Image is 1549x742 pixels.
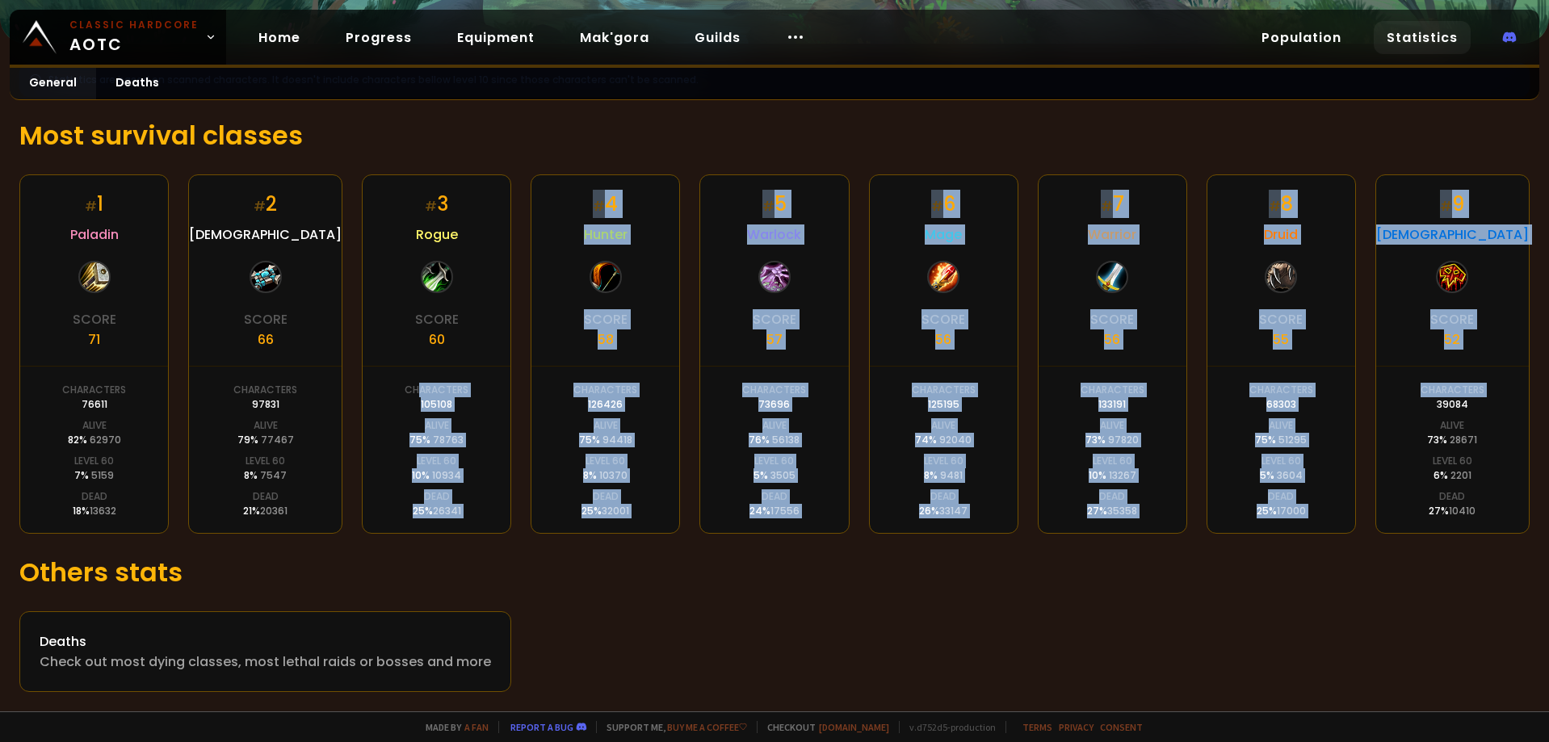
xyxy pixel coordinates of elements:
[82,397,107,412] div: 76611
[1100,721,1143,733] a: Consent
[1449,504,1476,518] span: 10410
[73,504,116,518] div: 18 %
[772,433,800,446] span: 56138
[510,721,573,733] a: Report a bug
[912,383,976,397] div: Characters
[1439,489,1465,504] div: Dead
[96,68,178,99] a: Deaths
[1440,190,1464,218] div: 9
[1249,383,1313,397] div: Characters
[1273,329,1289,350] div: 55
[770,504,800,518] span: 17556
[62,383,126,397] div: Characters
[1257,504,1306,518] div: 25 %
[1085,433,1139,447] div: 73 %
[928,397,959,412] div: 125195
[1098,397,1126,412] div: 133191
[1093,454,1132,468] div: Level 60
[409,433,464,447] div: 75 %
[766,329,783,350] div: 57
[244,309,288,329] div: Score
[1059,721,1094,733] a: Privacy
[90,433,121,446] span: 62970
[425,197,437,216] small: #
[1278,433,1307,446] span: 51295
[762,489,787,504] div: Dead
[1376,224,1529,245] span: [DEMOGRAPHIC_DATA]
[1259,309,1303,329] div: Score
[82,489,107,504] div: Dead
[1277,504,1306,518] span: 17000
[762,418,787,433] div: Alive
[19,611,511,692] a: DeathsCheck out most dying classes, most lethal raids or bosses and more
[433,504,461,518] span: 26341
[762,190,787,218] div: 5
[40,652,491,672] div: Check out most dying classes, most lethal raids or bosses and more
[1429,504,1476,518] div: 27 %
[258,329,274,350] div: 66
[1107,504,1137,518] span: 35358
[682,21,754,54] a: Guilds
[747,224,801,245] span: Warlock
[1255,433,1307,447] div: 75 %
[417,454,456,468] div: Level 60
[584,309,628,329] div: Score
[931,418,955,433] div: Alive
[1261,454,1301,468] div: Level 60
[189,224,342,245] span: [DEMOGRAPHIC_DATA]
[85,190,103,218] div: 1
[243,504,288,518] div: 21 %
[939,504,968,518] span: 33147
[1440,418,1464,433] div: Alive
[1277,468,1303,482] span: 3604
[925,224,962,245] span: Mage
[1268,489,1294,504] div: Dead
[1437,397,1468,412] div: 39084
[10,10,226,65] a: Classic HardcoreAOTC
[1269,197,1281,216] small: #
[90,504,116,518] span: 13632
[19,553,1530,592] h1: Others stats
[416,721,489,733] span: Made by
[579,433,632,447] div: 75 %
[1434,468,1471,483] div: 6 %
[237,433,294,447] div: 79 %
[593,190,618,218] div: 4
[919,504,968,518] div: 26 %
[261,433,294,446] span: 77467
[586,454,625,468] div: Level 60
[464,721,489,733] a: a fan
[1450,433,1477,446] span: 28671
[244,468,287,483] div: 8 %
[921,309,965,329] div: Score
[757,721,889,733] span: Checkout
[594,418,618,433] div: Alive
[73,309,116,329] div: Score
[253,489,279,504] div: Dead
[1374,21,1471,54] a: Statistics
[432,468,461,482] span: 10934
[1090,309,1134,329] div: Score
[415,309,459,329] div: Score
[588,397,623,412] div: 126426
[593,197,605,216] small: #
[1099,489,1125,504] div: Dead
[573,383,637,397] div: Characters
[749,433,800,447] div: 76 %
[1108,433,1139,446] span: 97820
[930,489,956,504] div: Dead
[252,397,279,412] div: 97831
[424,489,450,504] div: Dead
[1104,329,1120,350] div: 56
[260,504,288,518] span: 20361
[899,721,996,733] span: v. d752d5 - production
[1089,468,1136,483] div: 10 %
[1081,383,1144,397] div: Characters
[598,329,614,350] div: 58
[40,631,491,652] div: Deaths
[74,468,114,483] div: 7 %
[770,468,795,482] span: 3505
[412,468,461,483] div: 10 %
[233,383,297,397] div: Characters
[940,468,963,482] span: 9481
